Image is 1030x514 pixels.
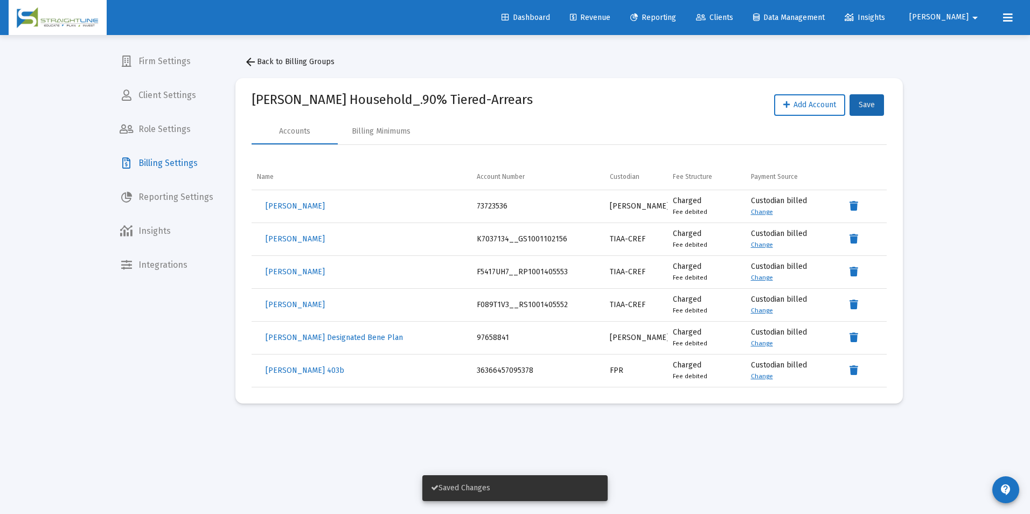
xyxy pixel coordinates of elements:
div: F5417UH7__RP1001405553 [477,267,599,277]
a: Billing Settings [111,150,222,176]
a: Role Settings [111,116,222,142]
button: [PERSON_NAME] [257,294,333,316]
div: Custodian billed [751,327,833,349]
span: [PERSON_NAME] [266,267,325,276]
span: Reporting [630,13,676,22]
a: Firm Settings [111,48,222,74]
small: Fee debited [673,372,707,380]
td: Column Fee Structure [667,164,746,190]
td: Column Payment Source [746,164,838,190]
div: Custodian [610,172,639,181]
a: Change [751,208,773,216]
small: Fee debited [673,274,707,281]
span: Dashboard [502,13,550,22]
button: Add Account [774,94,845,116]
button: [PERSON_NAME] [257,228,333,250]
div: Data grid [252,164,887,387]
a: Data Management [744,7,833,29]
div: Fee Structure [673,172,712,181]
button: [PERSON_NAME] Designated Bene Plan [257,327,412,349]
div: K7037134__GS1001102156 [477,234,599,245]
span: [PERSON_NAME] [266,300,325,309]
span: Data Management [753,13,825,22]
span: Back to Billing Groups [244,57,335,66]
small: Fee debited [673,339,707,347]
small: Fee debited [673,241,707,248]
span: Add Account [783,100,836,109]
mat-card-title: [PERSON_NAME] Household_.90% Tiered-Arrears [252,94,533,105]
a: Revenue [561,7,619,29]
span: [PERSON_NAME] Designated Bene Plan [266,333,403,342]
mat-icon: arrow_back [244,55,257,68]
a: Change [751,241,773,248]
div: Name [257,172,274,181]
span: [PERSON_NAME] [266,202,325,211]
div: TIAA-CREF [610,300,662,310]
mat-icon: contact_support [999,483,1012,496]
div: TIAA-CREF [610,234,662,245]
td: Column Custodian [604,164,667,190]
div: Billing Minimums [352,126,410,137]
a: Insights [836,7,894,29]
button: [PERSON_NAME] [257,261,333,283]
div: 97658841 [477,332,599,343]
a: Reporting Settings [111,184,222,210]
a: Change [751,274,773,281]
button: Back to Billing Groups [235,51,343,73]
small: Fee debited [673,208,707,216]
div: Charged [673,294,740,316]
div: Custodian billed [751,360,833,381]
span: Insights [845,13,885,22]
div: Custodian billed [751,261,833,283]
span: Saved Changes [431,483,490,492]
a: Client Settings [111,82,222,108]
button: Save [850,94,884,116]
td: Column [838,164,887,190]
div: Charged [673,228,740,250]
button: [PERSON_NAME] [896,6,994,28]
span: Revenue [570,13,610,22]
div: Charged [673,360,740,381]
div: Charged [673,196,740,217]
mat-icon: arrow_drop_down [969,7,982,29]
div: TIAA-CREF [610,267,662,277]
button: [PERSON_NAME] 403b [257,360,353,381]
div: Custodian billed [751,228,833,250]
div: 73723536 [477,201,599,212]
div: 36366457095378 [477,365,599,376]
span: [PERSON_NAME] 403b [266,366,344,375]
span: Save [859,100,875,109]
div: Charged [673,327,740,349]
img: Dashboard [17,7,99,29]
div: Charged [673,261,740,283]
a: Clients [687,7,742,29]
a: Reporting [622,7,685,29]
a: Change [751,339,773,347]
td: Column Account Number [471,164,604,190]
a: Change [751,307,773,314]
div: Account Number [477,172,525,181]
div: Accounts [279,126,310,137]
small: Fee debited [673,307,707,314]
a: Integrations [111,252,222,278]
div: Custodian billed [751,196,833,217]
div: FPR [610,365,662,376]
div: Custodian billed [751,294,833,316]
div: [PERSON_NAME] [610,201,662,212]
a: Insights [111,218,222,244]
button: [PERSON_NAME] [257,196,333,217]
td: Column Name [252,164,471,190]
a: Change [751,372,773,380]
span: [PERSON_NAME] [909,13,969,22]
div: Payment Source [751,172,798,181]
span: Clients [696,13,733,22]
div: F089T1V3__RS1001405552 [477,300,599,310]
a: Dashboard [493,7,559,29]
span: [PERSON_NAME] [266,234,325,244]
